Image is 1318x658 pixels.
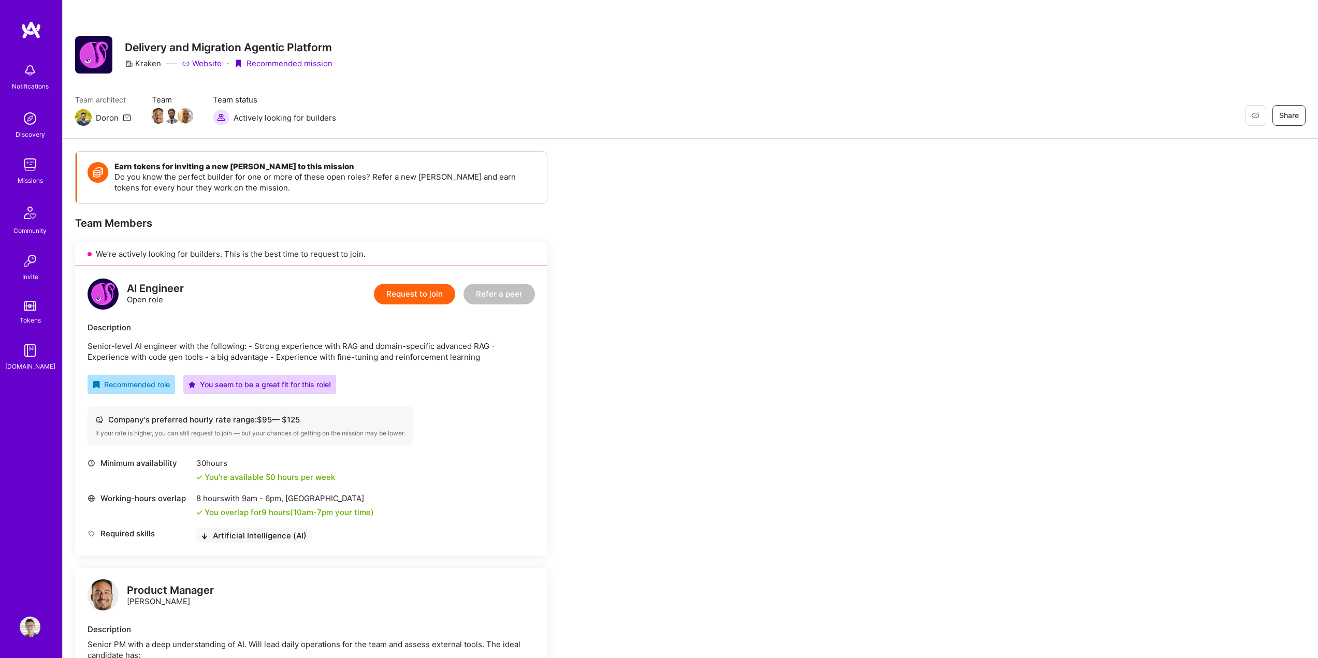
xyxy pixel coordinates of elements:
[13,225,47,236] div: Community
[75,94,131,105] span: Team architect
[17,617,43,637] a: User Avatar
[234,112,336,123] span: Actively looking for builders
[196,509,202,516] i: icon Check
[127,585,214,607] div: [PERSON_NAME]
[20,154,40,175] img: teamwork
[96,112,119,123] div: Doron
[205,507,374,518] div: You overlap for 9 hours ( your time)
[125,60,133,68] i: icon CompanyGray
[93,379,170,390] div: Recommended role
[22,271,38,282] div: Invite
[151,108,166,124] img: Team Member Avatar
[18,200,42,225] img: Community
[20,315,41,326] div: Tokens
[95,414,405,425] div: Company's preferred hourly rate range: $ 95 — $ 125
[20,108,40,129] img: discovery
[464,284,535,304] button: Refer a peer
[201,533,208,539] i: icon BlackArrowDown
[20,60,40,81] img: bell
[123,113,131,122] i: icon Mail
[1279,110,1299,121] span: Share
[196,458,335,469] div: 30 hours
[127,283,184,305] div: Open role
[21,21,41,39] img: logo
[127,585,214,596] div: Product Manager
[18,175,43,186] div: Missions
[88,162,108,183] img: Token icon
[75,242,547,266] div: We’re actively looking for builders. This is the best time to request to join.
[88,579,119,613] a: logo
[189,379,331,390] div: You seem to be a great fit for this role!
[88,624,535,635] div: Description
[88,494,95,502] i: icon World
[165,107,179,125] a: Team Member Avatar
[75,36,112,74] img: Company Logo
[5,361,55,372] div: [DOMAIN_NAME]
[178,108,193,124] img: Team Member Avatar
[152,94,192,105] span: Team
[152,107,165,125] a: Team Member Avatar
[88,493,191,504] div: Working-hours overlap
[196,528,312,543] div: Artificial Intelligence (AI)
[88,579,119,610] img: logo
[293,507,333,517] span: 10am - 7pm
[1251,111,1259,120] i: icon EyeClosed
[125,41,332,54] h3: Delivery and Migration Agentic Platform
[88,530,95,537] i: icon Tag
[196,472,335,482] div: You're available 50 hours per week
[196,474,202,480] i: icon Check
[1272,105,1306,126] button: Share
[95,416,103,423] i: icon Cash
[179,107,192,125] a: Team Member Avatar
[88,341,535,362] p: Senior-level AI engineer with the following: - Strong experience with RAG and domain-specific adv...
[88,528,191,539] div: Required skills
[75,216,547,230] div: Team Members
[20,340,40,361] img: guide book
[213,94,336,105] span: Team status
[213,109,229,126] img: Actively looking for builders
[88,322,535,333] div: Description
[88,459,95,467] i: icon Clock
[234,60,242,68] i: icon PurpleRibbon
[125,58,161,69] div: Kraken
[114,162,537,171] h4: Earn tokens for inviting a new [PERSON_NAME] to this mission
[196,493,374,504] div: 8 hours with [GEOGRAPHIC_DATA]
[234,58,332,69] div: Recommended mission
[16,129,45,140] div: Discovery
[88,458,191,469] div: Minimum availability
[182,58,222,69] a: Website
[95,429,405,437] div: If your rate is higher, you can still request to join — but your chances of getting on the missio...
[20,251,40,271] img: Invite
[20,617,40,637] img: User Avatar
[75,109,92,126] img: Team Architect
[93,381,100,388] i: icon RecommendedBadge
[24,301,36,311] img: tokens
[114,171,537,193] p: Do you know the perfect builder for one or more of these open roles? Refer a new [PERSON_NAME] an...
[189,381,196,388] i: icon PurpleStar
[374,284,455,304] button: Request to join
[227,58,229,69] div: ·
[164,108,180,124] img: Team Member Avatar
[12,81,49,92] div: Notifications
[240,493,285,503] span: 9am - 6pm ,
[127,283,184,294] div: AI Engineer
[88,279,119,310] img: logo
